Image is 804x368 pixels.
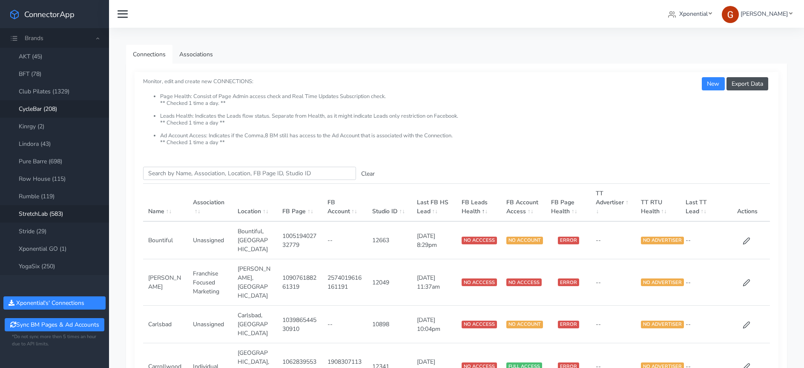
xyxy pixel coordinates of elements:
td: 103986544530910 [277,306,322,343]
a: [PERSON_NAME] [718,6,795,22]
small: *Do not sync more then 5 times an hour due to API limits. [12,333,97,348]
span: ERROR [558,278,579,286]
span: NO ADVERTISER [641,237,684,244]
a: Associations [172,45,220,64]
span: NO ACCCESS [506,278,542,286]
td: 2574019616161191 [322,259,367,306]
th: Actions [725,184,770,222]
th: FB Account Access [501,184,546,222]
a: Xponential [665,6,715,22]
span: NO ADVERTISER [641,321,684,328]
th: TT RTU Health [636,184,681,222]
td: -- [591,306,635,343]
td: [DATE] 11:37am [412,259,457,306]
th: TT Advertiser [591,184,635,222]
td: 12663 [367,221,412,259]
li: Ad Account Access: Indicates if the Comma,8 BM still has access to the Ad Account that is associa... [160,133,770,146]
button: Sync BM Pages & Ad Accounts [5,318,104,331]
th: FB Page Health [546,184,591,222]
td: -- [681,306,725,343]
th: FB Leads Health [457,184,501,222]
span: NO ACCOUNT [506,237,543,244]
td: [DATE] 8:29pm [412,221,457,259]
td: 100519402732779 [277,221,322,259]
th: Name [143,184,188,222]
td: -- [591,221,635,259]
th: Last TT Lead [681,184,725,222]
td: 109076188261319 [277,259,322,306]
button: Clear [356,167,380,180]
th: Location [233,184,277,222]
td: Bountiful [143,221,188,259]
input: enter text you want to search [143,167,356,180]
img: Greg Clemmons [722,6,739,23]
th: Association [188,184,233,222]
th: Studio ID [367,184,412,222]
button: Export Data [726,77,768,90]
td: 10898 [367,306,412,343]
span: ConnectorApp [24,9,75,20]
th: Last FB HS Lead [412,184,457,222]
td: -- [681,221,725,259]
th: FB Account [322,184,367,222]
li: Leads Health: Indicates the Leads flow status. Separate from Health, as it might indicate Leads o... [160,113,770,133]
span: Xponential [679,10,708,18]
span: ERROR [558,321,579,328]
td: -- [322,306,367,343]
span: NO ACCCESS [462,278,497,286]
td: Carlsbad,[GEOGRAPHIC_DATA] [233,306,277,343]
small: Monitor, edit and create new CONNECTIONS: [143,71,770,146]
td: -- [681,259,725,306]
td: [DATE] 10:04pm [412,306,457,343]
td: [PERSON_NAME],[GEOGRAPHIC_DATA] [233,259,277,306]
td: Unassigned [188,306,233,343]
button: New [702,77,724,90]
a: Connections [126,45,172,64]
td: Carlsbad [143,306,188,343]
td: Franchise Focused Marketing [188,259,233,306]
span: Brands [25,34,43,42]
td: -- [322,221,367,259]
span: NO ACCCESS [462,321,497,328]
li: Page Health: Consist of Page Admin access check and Real Time Updates Subscription check. ** Chec... [160,93,770,113]
button: Xponential's' Connections [3,296,106,310]
span: NO ACCCESS [462,237,497,244]
td: 12049 [367,259,412,306]
td: Bountiful,[GEOGRAPHIC_DATA] [233,221,277,259]
td: -- [591,259,635,306]
td: [PERSON_NAME] [143,259,188,306]
span: ERROR [558,237,579,244]
span: [PERSON_NAME] [741,10,788,18]
span: NO ADVERTISER [641,278,684,286]
th: FB Page [277,184,322,222]
td: Unassigned [188,221,233,259]
span: NO ACCOUNT [506,321,543,328]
